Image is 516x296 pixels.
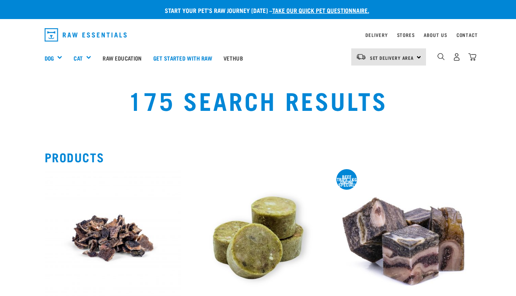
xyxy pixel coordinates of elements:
h1: 175 Search Results [100,86,416,114]
img: van-moving.png [356,53,366,60]
nav: dropdown navigation [39,25,478,45]
img: Raw Essentials Logo [45,28,127,42]
img: home-icon@2x.png [468,53,476,61]
img: home-icon-1@2x.png [437,53,445,60]
a: About Us [424,34,447,36]
a: Dog [45,54,54,62]
a: Stores [397,34,415,36]
h2: Products [45,150,472,164]
span: Set Delivery Area [370,56,414,59]
a: take our quick pet questionnaire. [272,8,369,12]
a: Contact [457,34,478,36]
a: Cat [74,54,82,62]
div: Beef tripe 1kg online special! [336,175,357,186]
a: Vethub [218,43,249,73]
a: Get started with Raw [148,43,218,73]
a: Raw Education [97,43,147,73]
a: Delivery [365,34,387,36]
img: user.png [453,53,461,61]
